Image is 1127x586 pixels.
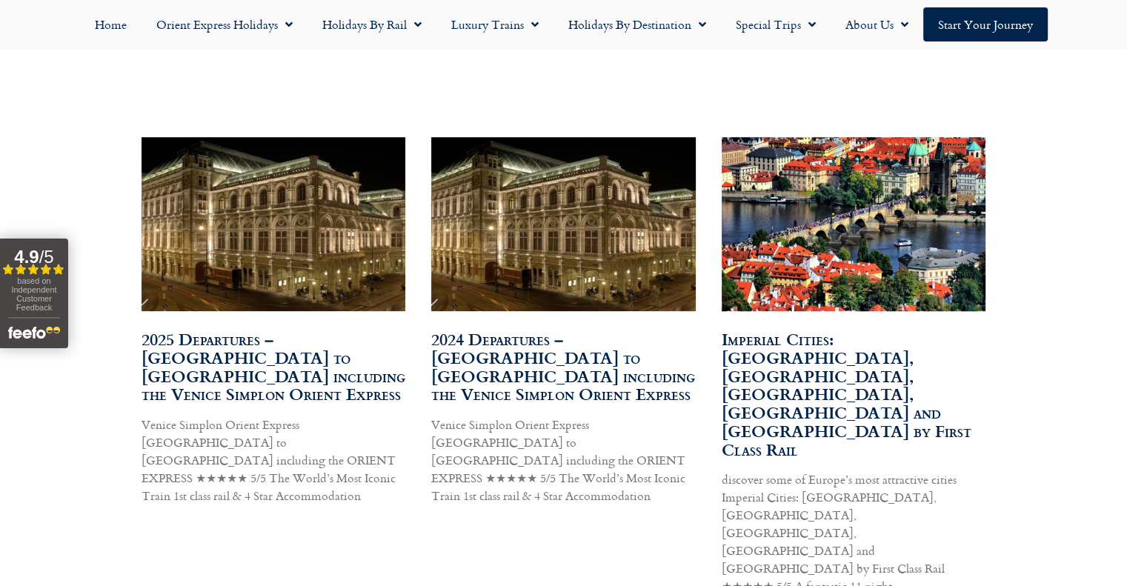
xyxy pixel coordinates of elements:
[431,327,695,406] a: 2024 Departures – [GEOGRAPHIC_DATA] to [GEOGRAPHIC_DATA] including the Venice Simplon Orient Express
[831,7,923,41] a: About Us
[80,7,142,41] a: Home
[7,7,1120,41] nav: Menu
[722,327,971,462] a: Imperial Cities: [GEOGRAPHIC_DATA], [GEOGRAPHIC_DATA], [GEOGRAPHIC_DATA], [GEOGRAPHIC_DATA] and [...
[142,327,405,406] a: 2025 Departures – [GEOGRAPHIC_DATA] to [GEOGRAPHIC_DATA] including the Venice Simplon Orient Express
[553,7,721,41] a: Holidays by Destination
[431,416,696,505] p: Venice Simplon Orient Express [GEOGRAPHIC_DATA] to [GEOGRAPHIC_DATA] including the ORIENT EXPRESS...
[721,7,831,41] a: Special Trips
[307,7,436,41] a: Holidays by Rail
[142,7,307,41] a: Orient Express Holidays
[142,416,406,505] p: Venice Simplon Orient Express [GEOGRAPHIC_DATA] to [GEOGRAPHIC_DATA] including the ORIENT EXPRESS...
[436,7,553,41] a: Luxury Trains
[923,7,1048,41] a: Start your Journey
